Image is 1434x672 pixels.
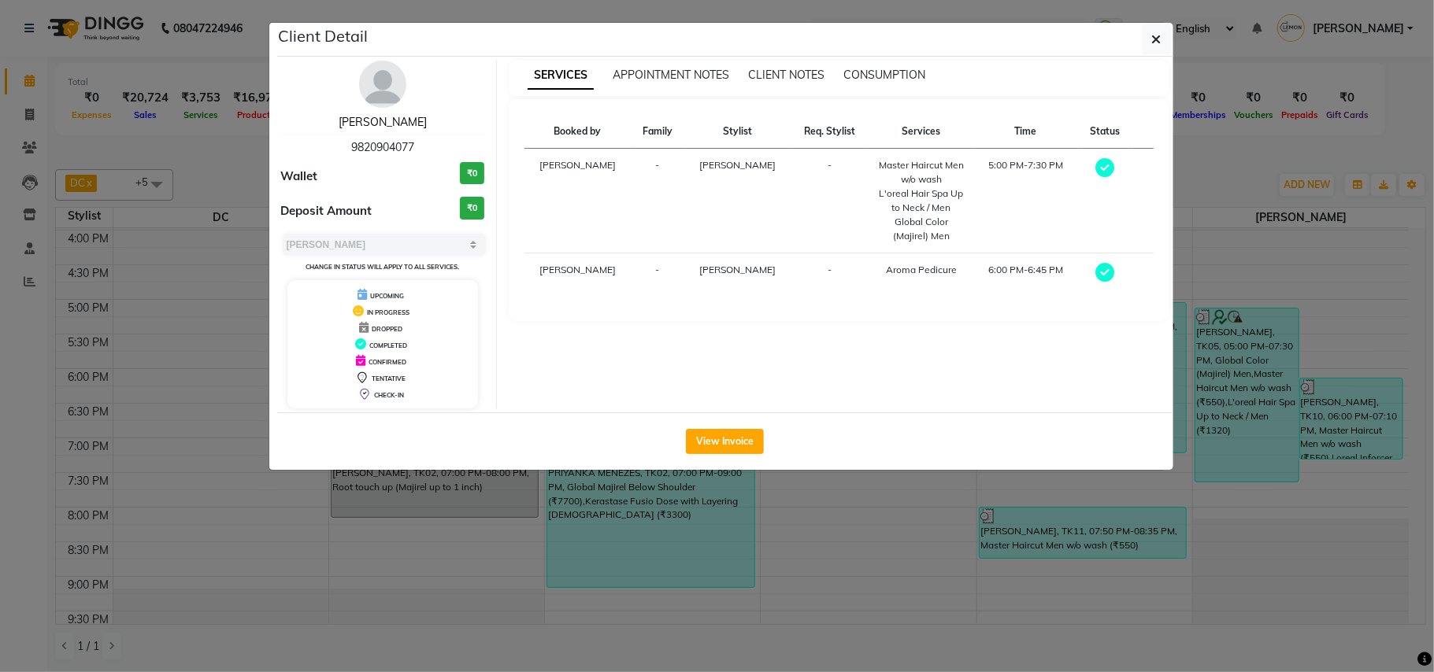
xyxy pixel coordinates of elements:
[791,115,869,149] th: Req. Stylist
[351,140,414,154] span: 9820904077
[374,391,404,399] span: CHECK-IN
[878,158,964,186] div: Master Haircut Men w/o wash
[973,149,1077,253] td: 5:00 PM-7:30 PM
[281,168,318,186] span: Wallet
[339,115,427,129] a: [PERSON_NAME]
[631,149,685,253] td: -
[843,68,925,82] span: CONSUMPTION
[369,358,406,366] span: CONFIRMED
[306,263,459,271] small: Change in status will apply to all services.
[372,325,402,333] span: DROPPED
[524,253,631,294] td: [PERSON_NAME]
[460,197,484,220] h3: ₹0
[631,115,685,149] th: Family
[869,115,973,149] th: Services
[699,264,776,275] span: [PERSON_NAME]
[686,429,764,454] button: View Invoice
[791,149,869,253] td: -
[631,253,685,294] td: -
[524,149,631,253] td: [PERSON_NAME]
[372,375,406,382] span: TENTATIVE
[973,115,1077,149] th: Time
[281,202,372,220] span: Deposit Amount
[370,292,404,300] span: UPCOMING
[878,186,964,215] div: L'oreal Hair Spa Up to Neck / Men
[524,115,631,149] th: Booked by
[973,253,1077,294] td: 6:00 PM-6:45 PM
[369,342,407,349] span: COMPLETED
[367,308,409,316] span: IN PROGRESS
[460,162,484,185] h3: ₹0
[685,115,791,149] th: Stylist
[279,24,369,48] h5: Client Detail
[359,61,406,108] img: avatar
[528,61,594,90] span: SERVICES
[791,253,869,294] td: -
[878,215,964,243] div: Global Color (Majirel) Men
[1078,115,1132,149] th: Status
[613,68,729,82] span: APPOINTMENT NOTES
[748,68,824,82] span: CLIENT NOTES
[699,159,776,171] span: [PERSON_NAME]
[878,263,964,277] div: Aroma Pedicure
